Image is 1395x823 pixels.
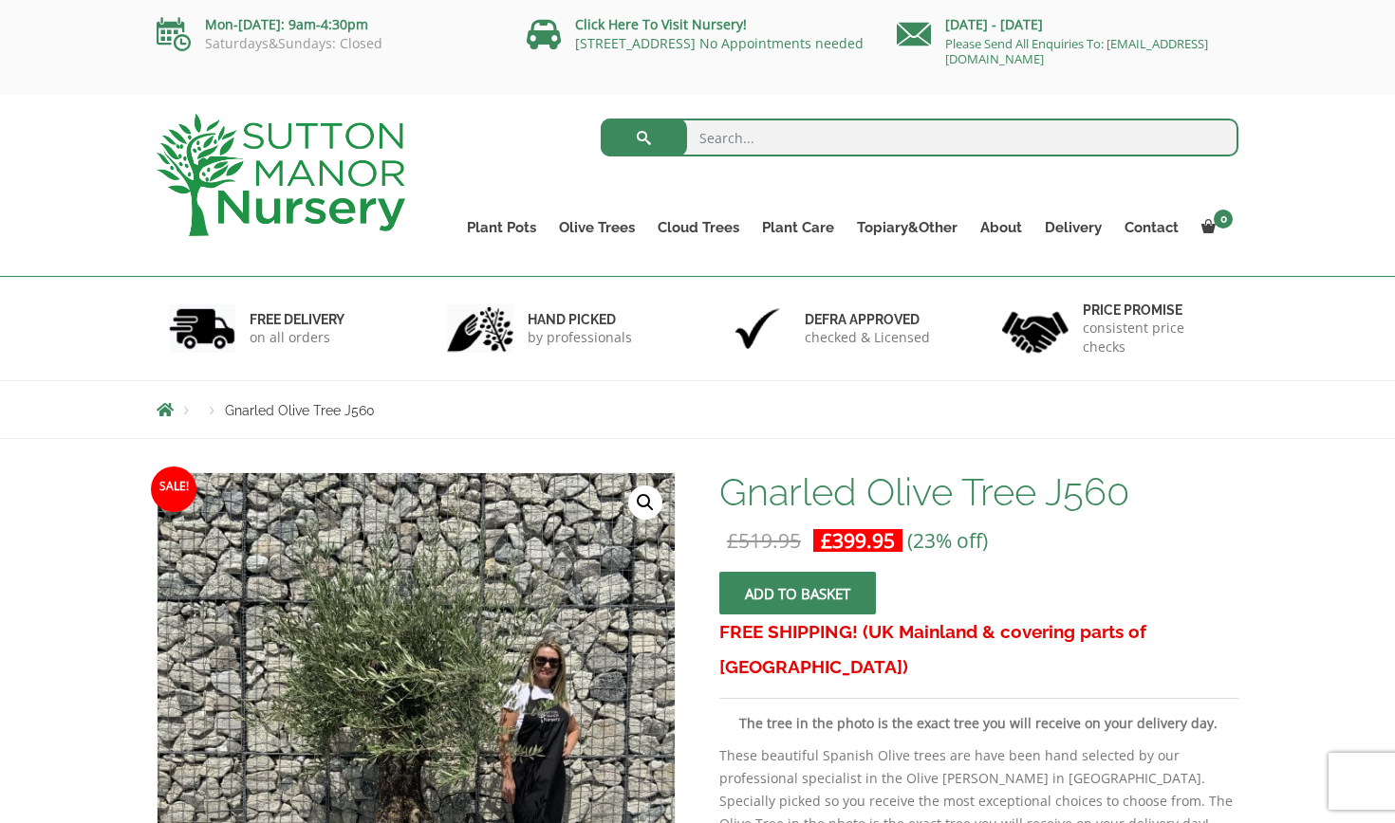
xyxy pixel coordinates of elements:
h6: Price promise [1083,302,1227,319]
h1: Gnarled Olive Tree J560 [719,472,1238,512]
bdi: 519.95 [727,527,801,554]
span: Sale! [151,466,196,512]
strong: The tree in the photo is the exact tree you will receive on your delivery day. [739,714,1218,732]
a: Please Send All Enquiries To: [EMAIL_ADDRESS][DOMAIN_NAME] [945,35,1208,67]
span: 0 [1214,210,1233,229]
p: consistent price checks [1083,319,1227,357]
h6: FREE DELIVERY [250,311,344,328]
a: Contact [1113,214,1190,241]
a: [STREET_ADDRESS] No Appointments needed [575,34,864,52]
img: 2.jpg [447,304,513,353]
a: Delivery [1033,214,1113,241]
p: Mon-[DATE]: 9am-4:30pm [157,13,498,36]
img: 1.jpg [169,304,235,353]
nav: Breadcrumbs [157,402,1238,417]
p: Saturdays&Sundays: Closed [157,36,498,51]
a: Olive Trees [548,214,646,241]
span: £ [821,527,832,554]
p: on all orders [250,328,344,347]
h6: hand picked [528,311,632,328]
a: Plant Care [751,214,846,241]
a: Cloud Trees [646,214,751,241]
bdi: 399.95 [821,527,895,554]
button: Add to basket [719,572,876,614]
img: 4.jpg [1002,300,1069,357]
input: Search... [601,119,1239,156]
span: Gnarled Olive Tree J560 [225,403,375,418]
h6: Defra approved [805,311,930,328]
p: by professionals [528,328,632,347]
a: View full-screen image gallery [628,485,662,520]
a: 0 [1190,214,1238,241]
img: 3.jpg [724,304,790,353]
a: Topiary&Other [846,214,969,241]
p: [DATE] - [DATE] [897,13,1238,36]
a: About [969,214,1033,241]
p: checked & Licensed [805,328,930,347]
img: logo [157,114,405,236]
a: Plant Pots [456,214,548,241]
span: (23% off) [907,527,988,554]
a: Click Here To Visit Nursery! [575,15,747,33]
span: £ [727,527,738,554]
h3: FREE SHIPPING! (UK Mainland & covering parts of [GEOGRAPHIC_DATA]) [719,614,1238,685]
